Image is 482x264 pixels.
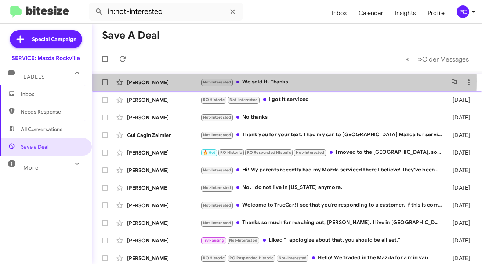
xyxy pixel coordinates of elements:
div: [DATE] [446,114,476,121]
span: Not-Interested [229,97,258,102]
span: All Conversations [21,126,62,133]
div: [PERSON_NAME] [127,219,200,227]
span: RO Responded Historic [229,256,273,260]
span: Save a Deal [21,143,48,150]
div: [PERSON_NAME] [127,202,200,209]
button: Next [414,52,473,67]
button: PC [450,5,474,18]
h1: Save a Deal [102,30,160,41]
div: [DATE] [446,184,476,192]
div: [DATE] [446,202,476,209]
span: Labels [23,74,45,80]
span: Not-Interested [203,220,231,225]
div: Welcome to TrueCar! I see that you're responding to a customer. If this is correct, please enter ... [200,201,446,209]
span: Not-Interested [203,168,231,172]
span: 🔥 Hot [203,150,215,155]
nav: Page navigation example [402,52,473,67]
div: [DATE] [446,219,476,227]
span: Older Messages [422,55,469,63]
div: [PERSON_NAME] [127,114,200,121]
span: RO Historic [203,97,225,102]
div: Gul Cagin Zaimler [127,131,200,139]
div: [PERSON_NAME] [127,254,200,262]
div: [DATE] [446,237,476,244]
div: [DATE] [446,149,476,156]
div: I got it serviced [200,96,446,104]
span: More [23,164,39,171]
input: Search [89,3,243,21]
span: Not-Interested [279,256,307,260]
div: [PERSON_NAME] [127,149,200,156]
span: Special Campaign [32,36,76,43]
span: Not-Interested [229,238,257,243]
span: « [406,55,410,64]
a: Profile [422,3,450,24]
div: [DATE] [446,254,476,262]
span: Not-Interested [203,185,231,190]
span: Not-Interested [203,133,231,137]
div: [DATE] [446,131,476,139]
div: No. I do not live in [US_STATE] anymore. [200,183,446,192]
div: Thanks so much for reaching out, [PERSON_NAME]. I live in [GEOGRAPHIC_DATA] and have been connect... [200,219,446,227]
div: SERVICE: Mazda Rockville [12,55,80,62]
span: » [418,55,422,64]
div: [PERSON_NAME] [127,184,200,192]
span: RO Responded Historic [247,150,291,155]
span: Needs Response [21,108,83,115]
div: [PERSON_NAME] [127,96,200,104]
div: [PERSON_NAME] [127,237,200,244]
div: Hello! We traded in the Mazda for a minivan [200,254,446,262]
div: I moved to the [GEOGRAPHIC_DATA], so I will no longer be bringing my car in [200,148,446,157]
div: [DATE] [446,96,476,104]
div: Liked “I apologize about that, you should be all set.” [200,236,446,245]
div: No thanks [200,113,446,122]
span: RO Historic [220,150,242,155]
div: PC [457,5,469,18]
div: [PERSON_NAME] [127,167,200,174]
span: Not-Interested [203,80,231,85]
span: Try Pausing [203,238,224,243]
span: Not-Interested [203,115,231,120]
a: Calendar [353,3,389,24]
span: RO Historic [203,256,225,260]
span: Not-Interested [296,150,324,155]
div: Thank you for your text. I had my car to [GEOGRAPHIC_DATA] Mazda for service since your team mess... [200,131,446,139]
a: Inbox [326,3,353,24]
a: Special Campaign [10,30,82,48]
div: We sold it. Thanks [200,78,447,86]
span: Not-Interested [203,203,231,208]
div: Hi! My parents recently had my Mazda serviced there I believe! They've been borrowing it the last... [200,166,446,174]
a: Insights [389,3,422,24]
div: [DATE] [446,167,476,174]
span: Inbox [21,90,83,98]
button: Previous [401,52,414,67]
div: [PERSON_NAME] [127,79,200,86]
